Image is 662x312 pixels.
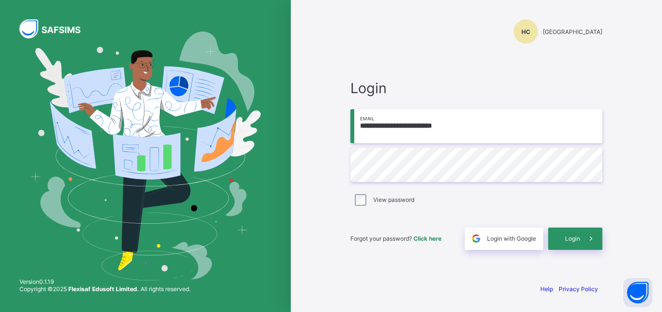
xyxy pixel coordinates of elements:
label: View password [373,196,414,203]
strong: Flexisaf Edusoft Limited. [68,285,139,293]
span: Login with Google [487,235,536,242]
span: Login [350,80,602,97]
a: Privacy Policy [559,285,598,293]
span: Version 0.1.19 [19,278,190,285]
button: Open asap [623,278,652,307]
a: Help [540,285,553,293]
span: Login [565,235,580,242]
img: SAFSIMS Logo [19,19,92,38]
img: Hero Image [30,32,261,280]
img: google.396cfc9801f0270233282035f929180a.svg [471,233,482,244]
span: HC [521,28,530,35]
span: [GEOGRAPHIC_DATA] [543,28,602,35]
span: Forgot your password? [350,235,441,242]
a: Click here [413,235,441,242]
span: Copyright © 2025 All rights reserved. [19,285,190,293]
